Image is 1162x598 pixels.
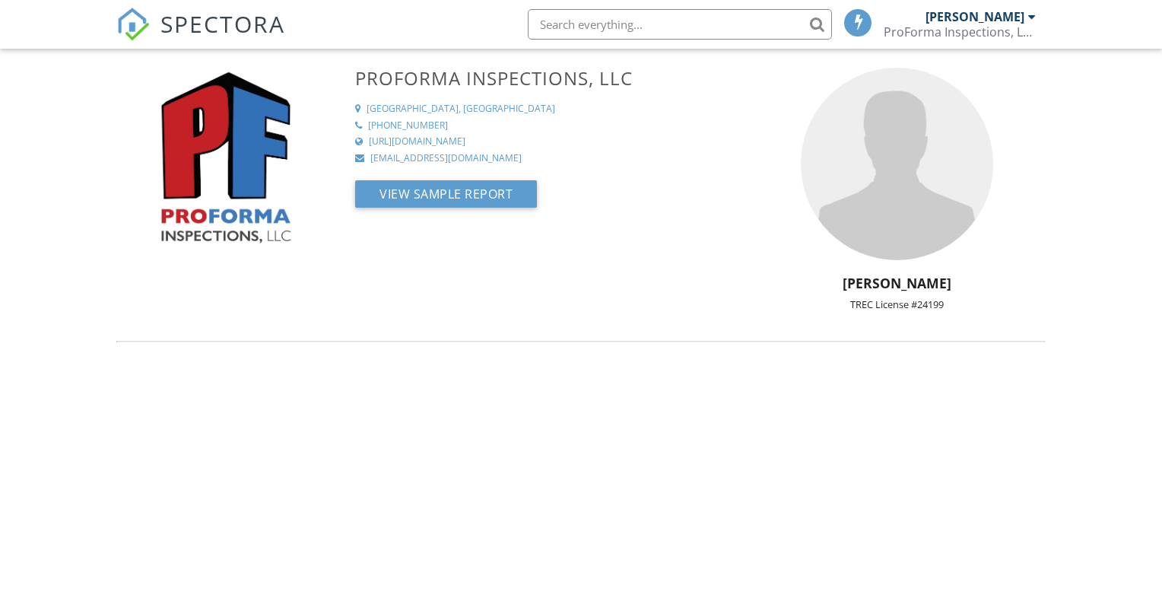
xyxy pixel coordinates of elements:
[145,68,303,250] img: Logo.jpeg
[355,152,729,165] a: [EMAIL_ADDRESS][DOMAIN_NAME]
[801,68,993,260] img: default-user-f0147aede5fd5fa78ca7ade42f37bd4542148d508eef1c3d3ea960f66861d68b.jpg
[355,119,729,132] a: [PHONE_NUMBER]
[116,21,285,52] a: SPECTORA
[370,152,522,165] div: [EMAIL_ADDRESS][DOMAIN_NAME]
[528,9,832,40] input: Search everything...
[355,135,729,148] a: [URL][DOMAIN_NAME]
[369,135,465,148] div: [URL][DOMAIN_NAME]
[739,298,1055,310] div: TREC License #24199
[160,8,285,40] span: SPECTORA
[739,275,1055,291] h5: [PERSON_NAME]
[116,8,150,41] img: The Best Home Inspection Software - Spectora
[355,180,537,208] button: View Sample Report
[368,119,448,132] div: [PHONE_NUMBER]
[925,9,1024,24] div: [PERSON_NAME]
[367,103,555,116] div: [GEOGRAPHIC_DATA], [GEOGRAPHIC_DATA]
[355,68,729,88] h3: ProForma Inspections, LLC
[884,24,1036,40] div: ProForma Inspections, LLC
[355,190,537,207] a: View Sample Report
